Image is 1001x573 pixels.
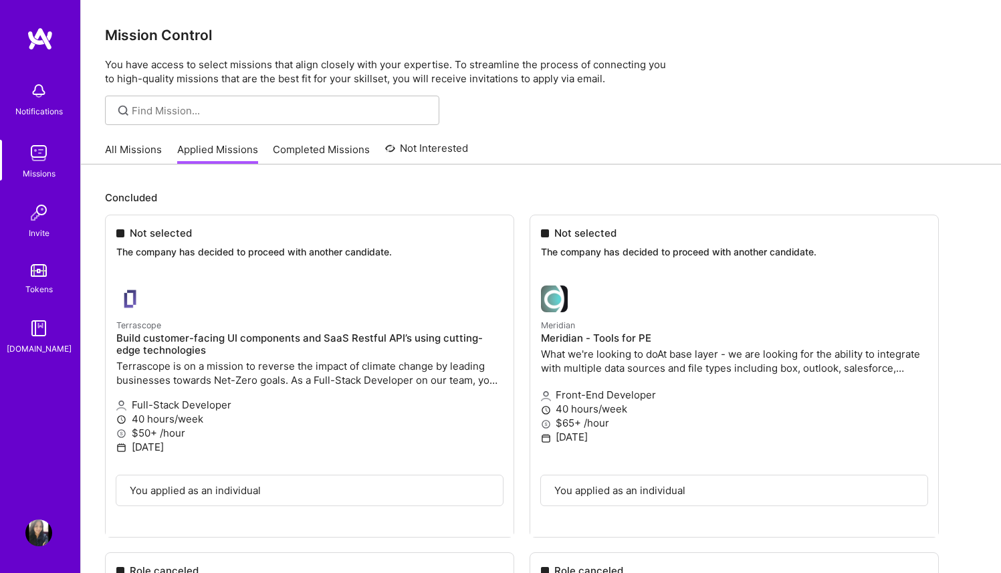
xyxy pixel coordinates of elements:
[116,103,131,118] i: icon SearchGrey
[273,142,370,164] a: Completed Missions
[105,27,977,43] h3: Mission Control
[25,282,53,296] div: Tokens
[132,104,429,118] input: Find Mission...
[385,140,469,164] a: Not Interested
[25,199,52,226] img: Invite
[25,140,52,166] img: teamwork
[22,520,55,546] a: User Avatar
[23,166,55,181] div: Missions
[7,342,72,356] div: [DOMAIN_NAME]
[29,226,49,240] div: Invite
[27,27,53,51] img: logo
[105,142,162,164] a: All Missions
[25,78,52,104] img: bell
[177,142,258,164] a: Applied Missions
[31,264,47,277] img: tokens
[15,104,63,118] div: Notifications
[105,191,977,205] p: Concluded
[105,58,977,86] p: You have access to select missions that align closely with your expertise. To streamline the proc...
[25,315,52,342] img: guide book
[25,520,52,546] img: User Avatar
